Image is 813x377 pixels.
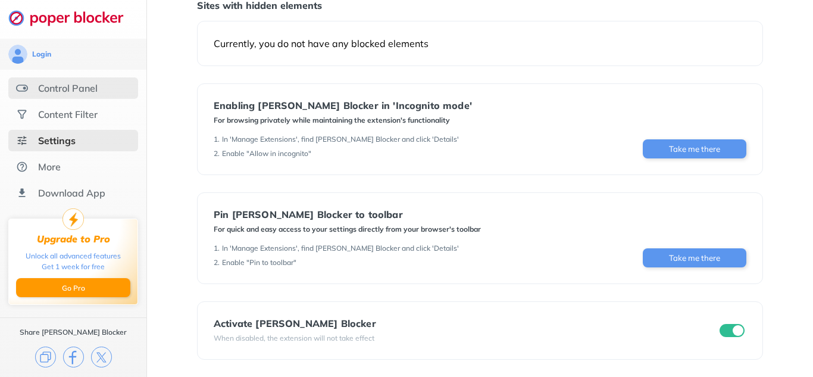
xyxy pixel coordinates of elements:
div: 1 . [214,244,220,253]
img: copy.svg [35,347,56,367]
img: upgrade-to-pro.svg [62,208,84,230]
img: settings-selected.svg [16,135,28,147]
img: avatar.svg [8,45,27,64]
div: In 'Manage Extensions', find [PERSON_NAME] Blocker and click 'Details' [222,244,459,253]
div: Login [32,49,51,59]
div: Currently, you do not have any blocked elements [214,38,746,49]
div: More [38,161,61,173]
div: Get 1 week for free [42,261,105,272]
div: In 'Manage Extensions', find [PERSON_NAME] Blocker and click 'Details' [222,135,459,144]
button: Take me there [643,248,746,267]
img: social.svg [16,108,28,120]
div: Pin [PERSON_NAME] Blocker to toolbar [214,209,481,220]
button: Go Pro [16,278,130,297]
img: facebook.svg [63,347,84,367]
div: Enable "Pin to toolbar" [222,258,296,267]
img: about.svg [16,161,28,173]
div: Settings [38,135,76,147]
div: 2 . [214,258,220,267]
div: Unlock all advanced features [26,251,121,261]
div: Content Filter [38,108,98,120]
div: For quick and easy access to your settings directly from your browser's toolbar [214,225,481,234]
div: Upgrade to Pro [37,233,110,245]
img: logo-webpage.svg [8,10,136,26]
div: For browsing privately while maintaining the extension's functionality [214,116,472,125]
div: Activate [PERSON_NAME] Blocker [214,318,376,329]
div: Control Panel [38,82,98,94]
div: Download App [38,187,105,199]
div: Enable "Allow in incognito" [222,149,311,158]
img: x.svg [91,347,112,367]
div: When disabled, the extension will not take effect [214,334,376,343]
button: Take me there [643,139,746,158]
img: download-app.svg [16,187,28,199]
div: 1 . [214,135,220,144]
div: 2 . [214,149,220,158]
div: Enabling [PERSON_NAME] Blocker in 'Incognito mode' [214,100,472,111]
div: Share [PERSON_NAME] Blocker [20,328,127,337]
img: features.svg [16,82,28,94]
